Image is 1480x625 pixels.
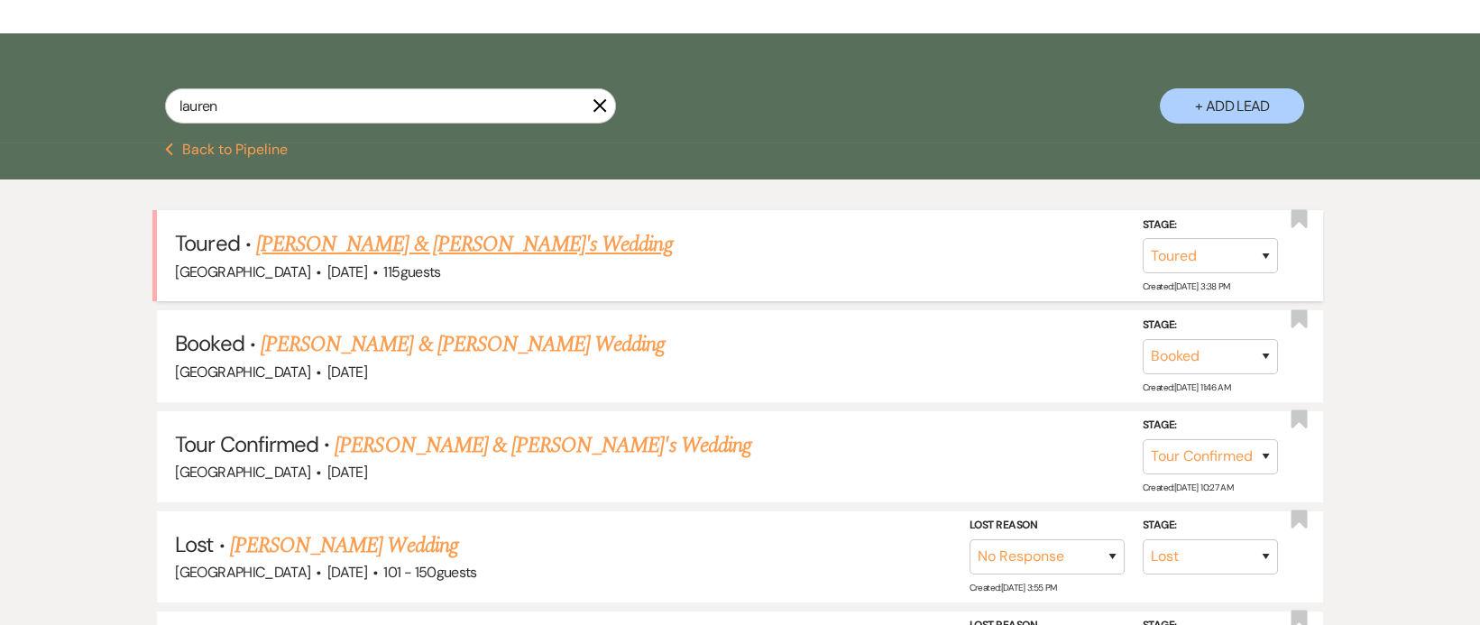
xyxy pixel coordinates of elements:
span: Created: [DATE] 3:38 PM [1143,280,1230,292]
span: [GEOGRAPHIC_DATA] [175,563,310,582]
a: [PERSON_NAME] Wedding [230,529,458,562]
span: Created: [DATE] 11:46 AM [1143,381,1230,392]
span: [DATE] [327,363,367,381]
span: 115 guests [383,262,440,281]
span: [DATE] [327,463,367,482]
button: + Add Lead [1160,88,1304,124]
input: Search by name, event date, email address or phone number [165,88,616,124]
label: Stage: [1143,316,1278,335]
button: Back to Pipeline [165,142,289,157]
label: Stage: [1143,516,1278,536]
span: Booked [175,329,244,357]
label: Stage: [1143,416,1278,436]
label: Lost Reason [970,516,1125,536]
span: [GEOGRAPHIC_DATA] [175,262,310,281]
a: [PERSON_NAME] & [PERSON_NAME] Wedding [261,328,665,361]
a: [PERSON_NAME] & [PERSON_NAME]'s Wedding [256,228,673,261]
span: [DATE] [327,563,367,582]
span: 101 - 150 guests [383,563,476,582]
span: Tour Confirmed [175,430,318,458]
span: Created: [DATE] 10:27 AM [1143,482,1233,493]
label: Stage: [1143,216,1278,235]
span: [DATE] [327,262,367,281]
a: [PERSON_NAME] & [PERSON_NAME]'s Wedding [335,429,751,462]
span: Toured [175,229,239,257]
span: [GEOGRAPHIC_DATA] [175,463,310,482]
span: Created: [DATE] 3:55 PM [970,582,1057,593]
span: Lost [175,530,213,558]
span: [GEOGRAPHIC_DATA] [175,363,310,381]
